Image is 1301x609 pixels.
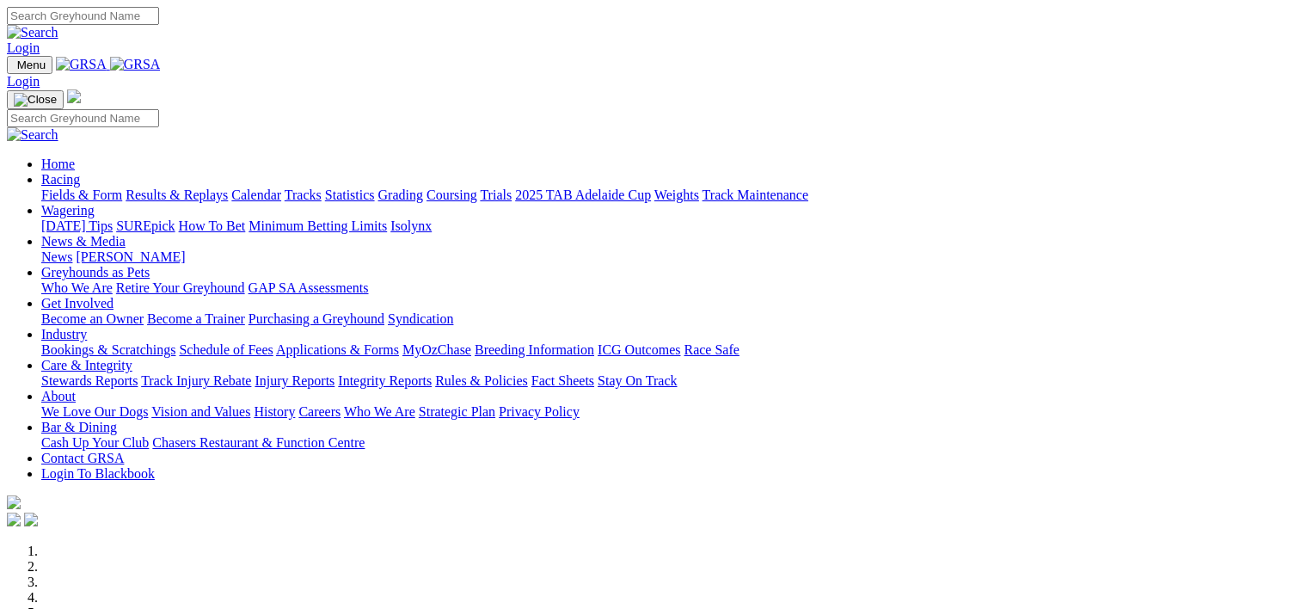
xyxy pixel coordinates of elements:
[41,327,87,341] a: Industry
[41,218,1294,234] div: Wagering
[152,435,365,450] a: Chasers Restaurant & Function Centre
[41,311,144,326] a: Become an Owner
[41,249,72,264] a: News
[499,404,580,419] a: Privacy Policy
[378,188,423,202] a: Grading
[41,218,113,233] a: [DATE] Tips
[24,513,38,526] img: twitter.svg
[7,127,58,143] img: Search
[7,40,40,55] a: Login
[654,188,699,202] a: Weights
[344,404,415,419] a: Who We Are
[41,249,1294,265] div: News & Media
[255,373,334,388] a: Injury Reports
[7,513,21,526] img: facebook.svg
[7,74,40,89] a: Login
[7,90,64,109] button: Toggle navigation
[141,373,251,388] a: Track Injury Rebate
[41,157,75,171] a: Home
[684,342,739,357] a: Race Safe
[390,218,432,233] a: Isolynx
[7,495,21,509] img: logo-grsa-white.png
[126,188,228,202] a: Results & Replays
[110,57,161,72] img: GRSA
[7,7,159,25] input: Search
[41,280,113,295] a: Who We Are
[41,466,155,481] a: Login To Blackbook
[419,404,495,419] a: Strategic Plan
[41,373,1294,389] div: Care & Integrity
[427,188,477,202] a: Coursing
[116,218,175,233] a: SUREpick
[41,203,95,218] a: Wagering
[116,280,245,295] a: Retire Your Greyhound
[41,265,150,280] a: Greyhounds as Pets
[41,342,1294,358] div: Industry
[276,342,399,357] a: Applications & Forms
[41,280,1294,296] div: Greyhounds as Pets
[249,280,369,295] a: GAP SA Assessments
[41,404,1294,420] div: About
[703,188,808,202] a: Track Maintenance
[325,188,375,202] a: Statistics
[14,93,57,107] img: Close
[480,188,512,202] a: Trials
[67,89,81,103] img: logo-grsa-white.png
[41,188,122,202] a: Fields & Form
[41,373,138,388] a: Stewards Reports
[41,188,1294,203] div: Racing
[41,358,132,372] a: Care & Integrity
[41,234,126,249] a: News & Media
[285,188,322,202] a: Tracks
[249,311,384,326] a: Purchasing a Greyhound
[151,404,250,419] a: Vision and Values
[41,311,1294,327] div: Get Involved
[41,172,80,187] a: Racing
[41,404,148,419] a: We Love Our Dogs
[179,218,246,233] a: How To Bet
[41,296,114,311] a: Get Involved
[41,451,124,465] a: Contact GRSA
[41,435,149,450] a: Cash Up Your Club
[338,373,432,388] a: Integrity Reports
[298,404,341,419] a: Careers
[41,420,117,434] a: Bar & Dining
[598,342,680,357] a: ICG Outcomes
[388,311,453,326] a: Syndication
[179,342,273,357] a: Schedule of Fees
[515,188,651,202] a: 2025 TAB Adelaide Cup
[254,404,295,419] a: History
[7,25,58,40] img: Search
[7,109,159,127] input: Search
[531,373,594,388] a: Fact Sheets
[435,373,528,388] a: Rules & Policies
[7,56,52,74] button: Toggle navigation
[402,342,471,357] a: MyOzChase
[231,188,281,202] a: Calendar
[249,218,387,233] a: Minimum Betting Limits
[41,435,1294,451] div: Bar & Dining
[17,58,46,71] span: Menu
[56,57,107,72] img: GRSA
[41,389,76,403] a: About
[598,373,677,388] a: Stay On Track
[147,311,245,326] a: Become a Trainer
[76,249,185,264] a: [PERSON_NAME]
[475,342,594,357] a: Breeding Information
[41,342,175,357] a: Bookings & Scratchings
